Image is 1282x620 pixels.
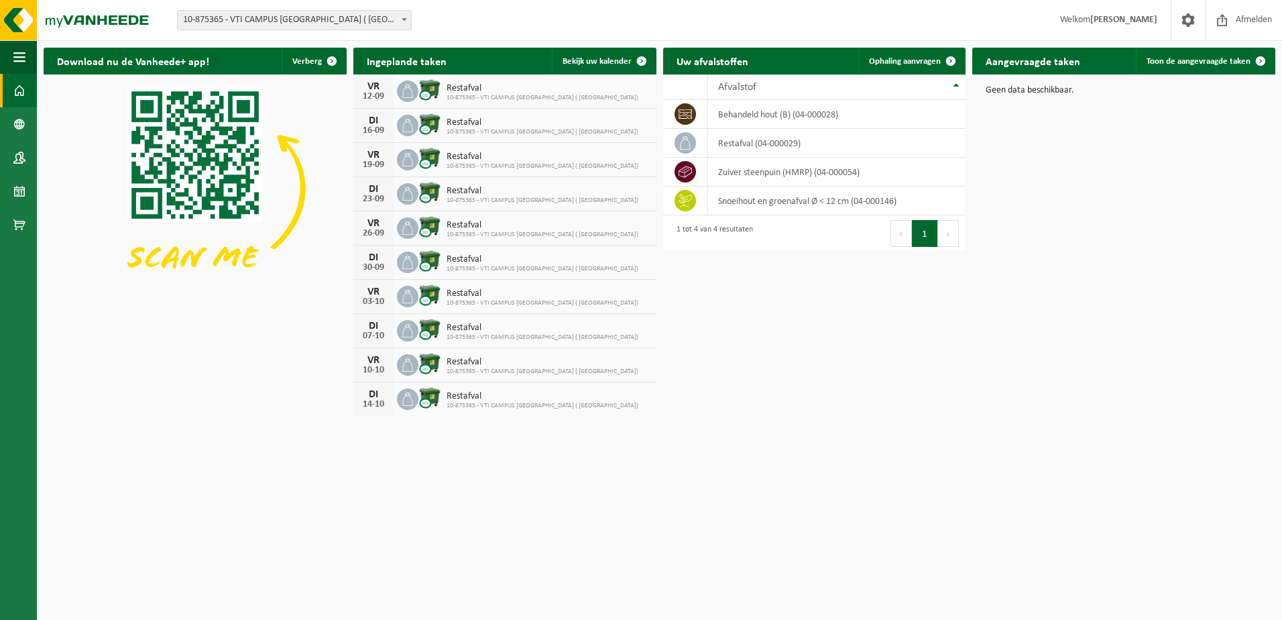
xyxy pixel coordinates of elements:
div: VR [360,287,387,297]
span: 10-875365 - VTI CAMPUS [GEOGRAPHIC_DATA] ( [GEOGRAPHIC_DATA]) [447,299,638,307]
span: Verberg [292,57,322,66]
img: WB-1100-CU [418,386,441,409]
span: 10-875365 - VTI CAMPUS [GEOGRAPHIC_DATA] ( [GEOGRAPHIC_DATA]) [447,162,638,170]
div: 16-09 [360,126,387,136]
span: 10-875365 - VTI CAMPUS [GEOGRAPHIC_DATA] ( [GEOGRAPHIC_DATA]) [447,231,638,239]
iframe: chat widget [7,590,224,620]
h2: Download nu de Vanheede+ app! [44,48,223,74]
div: 07-10 [360,331,387,341]
span: Restafval [447,289,638,299]
span: Afvalstof [718,82,756,93]
span: Restafval [447,391,638,402]
h2: Ingeplande taken [353,48,460,74]
div: 12-09 [360,92,387,101]
span: Restafval [447,357,638,368]
a: Toon de aangevraagde taken [1136,48,1274,74]
div: 26-09 [360,229,387,238]
img: WB-1100-CU [418,250,441,272]
div: 14-10 [360,400,387,409]
span: 10-875365 - VTI CAMPUS [GEOGRAPHIC_DATA] ( [GEOGRAPHIC_DATA]) [447,94,638,102]
span: 10-875365 - VTI CAMPUS [GEOGRAPHIC_DATA] ( [GEOGRAPHIC_DATA]) [447,368,638,376]
span: Restafval [447,152,638,162]
span: Bekijk uw kalender [563,57,632,66]
div: 10-10 [360,366,387,375]
span: Ophaling aanvragen [869,57,941,66]
span: Restafval [447,83,638,94]
div: 30-09 [360,263,387,272]
div: DI [360,184,387,195]
div: VR [360,81,387,92]
h2: Aangevraagde taken [972,48,1094,74]
button: Next [938,220,959,247]
div: 03-10 [360,297,387,307]
td: zuiver steenpuin (HMRP) (04-000054) [708,158,966,187]
div: 23-09 [360,195,387,204]
div: DI [360,389,387,400]
img: WB-1100-CU [418,79,441,101]
span: 10-875365 - VTI CAMPUS [GEOGRAPHIC_DATA] ( [GEOGRAPHIC_DATA]) [447,333,638,342]
button: 1 [912,220,938,247]
button: Verberg [282,48,345,74]
span: 10-875365 - VTI CAMPUS ZANDSTRAAT ( PAUWSTRAAT) - SINT-ANDRIES [178,11,411,30]
span: 10-875365 - VTI CAMPUS ZANDSTRAAT ( PAUWSTRAAT) - SINT-ANDRIES [177,10,412,30]
div: DI [360,321,387,331]
span: Restafval [447,254,638,265]
span: 10-875365 - VTI CAMPUS [GEOGRAPHIC_DATA] ( [GEOGRAPHIC_DATA]) [447,197,638,205]
img: WB-1100-CU [418,215,441,238]
h2: Uw afvalstoffen [663,48,762,74]
img: WB-1100-CU [418,181,441,204]
div: DI [360,252,387,263]
span: 10-875365 - VTI CAMPUS [GEOGRAPHIC_DATA] ( [GEOGRAPHIC_DATA]) [447,402,638,410]
span: Restafval [447,220,638,231]
img: WB-1100-CU [418,352,441,375]
div: DI [360,115,387,126]
button: Previous [890,220,912,247]
td: snoeihout en groenafval Ø < 12 cm (04-000146) [708,187,966,215]
td: behandeld hout (B) (04-000028) [708,100,966,129]
div: 1 tot 4 van 4 resultaten [670,219,753,248]
img: WB-1100-CU [418,318,441,341]
span: 10-875365 - VTI CAMPUS [GEOGRAPHIC_DATA] ( [GEOGRAPHIC_DATA]) [447,128,638,136]
img: WB-1100-CU [418,113,441,136]
div: 19-09 [360,160,387,170]
span: Restafval [447,186,638,197]
span: Toon de aangevraagde taken [1147,57,1250,66]
strong: [PERSON_NAME] [1090,15,1157,25]
div: VR [360,218,387,229]
a: Ophaling aanvragen [858,48,964,74]
div: VR [360,150,387,160]
div: VR [360,355,387,366]
td: restafval (04-000029) [708,129,966,158]
span: 10-875365 - VTI CAMPUS [GEOGRAPHIC_DATA] ( [GEOGRAPHIC_DATA]) [447,265,638,273]
p: Geen data beschikbaar. [986,86,1262,95]
img: WB-1100-CU [418,284,441,307]
span: Restafval [447,117,638,128]
img: Download de VHEPlus App [44,74,347,302]
span: Restafval [447,323,638,333]
a: Bekijk uw kalender [552,48,655,74]
img: WB-1100-CU [418,147,441,170]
